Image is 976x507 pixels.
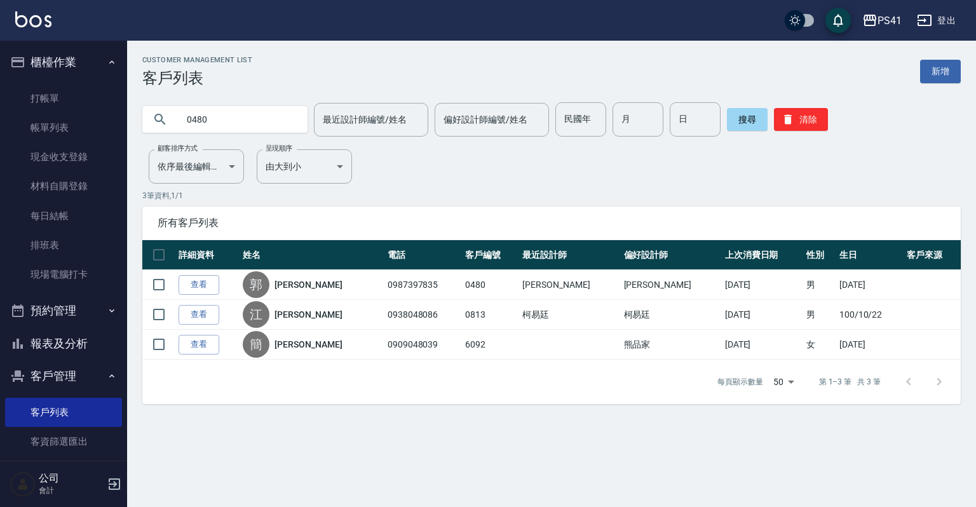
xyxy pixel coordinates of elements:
[178,102,297,137] input: 搜尋關鍵字
[803,330,836,360] td: 女
[39,485,104,496] p: 會計
[836,300,904,330] td: 100/10/22
[727,108,768,131] button: 搜尋
[158,217,945,229] span: 所有客戶列表
[240,240,384,270] th: 姓名
[819,376,881,388] p: 第 1–3 筆 共 3 筆
[10,471,36,497] img: Person
[857,8,907,34] button: PS41
[462,270,519,300] td: 0480
[722,330,803,360] td: [DATE]
[912,9,961,32] button: 登出
[5,46,122,79] button: 櫃檯作業
[179,305,219,325] a: 查看
[243,331,269,358] div: 簡
[5,294,122,327] button: 預約管理
[5,231,122,260] a: 排班表
[621,270,722,300] td: [PERSON_NAME]
[5,398,122,427] a: 客戶列表
[722,240,803,270] th: 上次消費日期
[462,300,519,330] td: 0813
[836,240,904,270] th: 生日
[519,240,620,270] th: 最近設計師
[274,278,342,291] a: [PERSON_NAME]
[384,270,462,300] td: 0987397835
[621,300,722,330] td: 柯易廷
[920,60,961,83] a: 新增
[722,270,803,300] td: [DATE]
[462,330,519,360] td: 6092
[243,301,269,328] div: 江
[5,113,122,142] a: 帳單列表
[142,69,252,87] h3: 客戶列表
[5,142,122,172] a: 現金收支登錄
[142,190,961,201] p: 3 筆資料, 1 / 1
[836,270,904,300] td: [DATE]
[717,376,763,388] p: 每頁顯示數量
[149,149,244,184] div: 依序最後編輯時間
[5,84,122,113] a: 打帳單
[384,240,462,270] th: 電話
[179,335,219,355] a: 查看
[39,472,104,485] h5: 公司
[904,240,961,270] th: 客戶來源
[158,144,198,153] label: 顧客排序方式
[774,108,828,131] button: 清除
[5,201,122,231] a: 每日結帳
[825,8,851,33] button: save
[5,260,122,289] a: 現場電腦打卡
[5,172,122,201] a: 材料自購登錄
[878,13,902,29] div: PS41
[5,360,122,393] button: 客戶管理
[621,330,722,360] td: 熊品家
[803,240,836,270] th: 性別
[384,330,462,360] td: 0909048039
[621,240,722,270] th: 偏好設計師
[142,56,252,64] h2: Customer Management List
[722,300,803,330] td: [DATE]
[243,271,269,298] div: 郭
[803,270,836,300] td: 男
[257,149,352,184] div: 由大到小
[266,144,292,153] label: 呈現順序
[519,270,620,300] td: [PERSON_NAME]
[274,308,342,321] a: [PERSON_NAME]
[15,11,51,27] img: Logo
[462,240,519,270] th: 客戶編號
[5,427,122,456] a: 客資篩選匯出
[5,327,122,360] button: 報表及分析
[384,300,462,330] td: 0938048086
[5,456,122,485] a: 卡券管理
[768,365,799,399] div: 50
[179,275,219,295] a: 查看
[519,300,620,330] td: 柯易廷
[175,240,240,270] th: 詳細資料
[803,300,836,330] td: 男
[274,338,342,351] a: [PERSON_NAME]
[836,330,904,360] td: [DATE]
